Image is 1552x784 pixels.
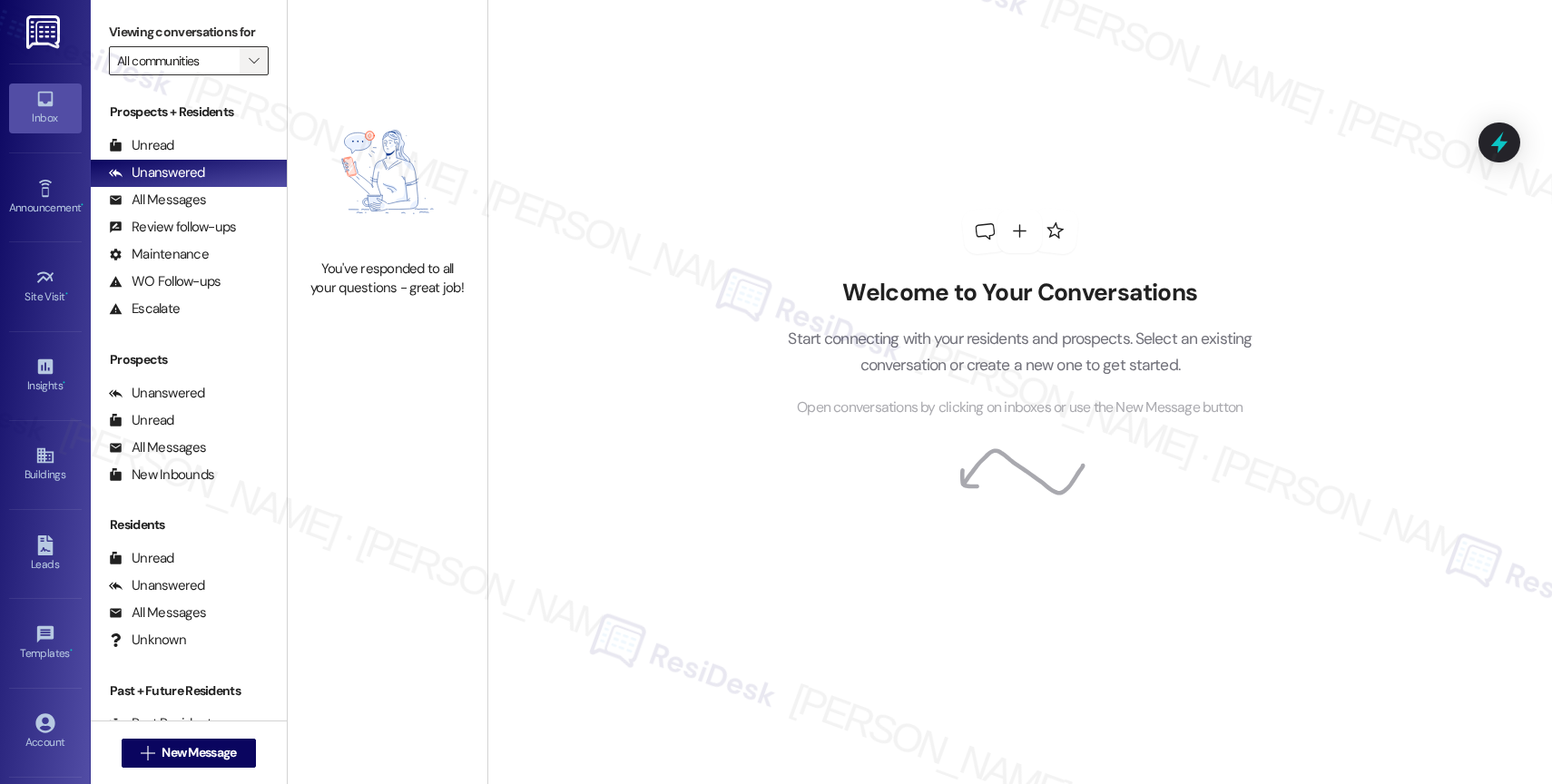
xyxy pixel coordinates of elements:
span: Open conversations by clicking on inboxes or use the New Message button [797,397,1243,419]
div: Maintenance [109,245,209,264]
a: Leads [9,530,82,579]
img: ResiDesk Logo [26,15,64,49]
div: Review follow-ups [109,218,236,237]
h2: Welcome to Your Conversations [761,279,1280,308]
div: Past Residents [109,714,219,733]
div: Unanswered [109,163,205,182]
div: WO Follow-ups [109,272,221,291]
div: New Inbounds [109,465,214,485]
a: Templates • [9,619,82,668]
div: Unread [109,136,174,155]
span: • [65,288,68,300]
span: • [70,644,73,657]
button: New Message [122,739,256,768]
span: • [81,199,83,211]
i:  [141,746,154,760]
div: Unknown [109,631,186,650]
div: Residents [91,515,287,534]
a: Account [9,708,82,757]
div: Unanswered [109,384,205,403]
div: Prospects [91,350,287,369]
div: All Messages [109,603,206,622]
div: Unanswered [109,576,205,595]
input: All communities [117,46,240,75]
div: Unread [109,549,174,568]
div: Prospects + Residents [91,103,287,122]
a: Site Visit • [9,262,82,311]
a: Insights • [9,351,82,400]
span: New Message [162,743,236,762]
a: Buildings [9,440,82,489]
span: • [63,377,65,389]
a: Inbox [9,83,82,132]
div: You've responded to all your questions - great job! [308,260,467,299]
div: Past + Future Residents [91,681,287,701]
p: Start connecting with your residents and prospects. Select an existing conversation or create a n... [761,326,1280,377]
div: All Messages [109,191,206,210]
div: Escalate [109,299,180,318]
label: Viewing conversations for [109,18,269,46]
div: Unread [109,411,174,430]
i:  [249,54,259,68]
div: All Messages [109,438,206,457]
img: empty-state [308,93,467,250]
